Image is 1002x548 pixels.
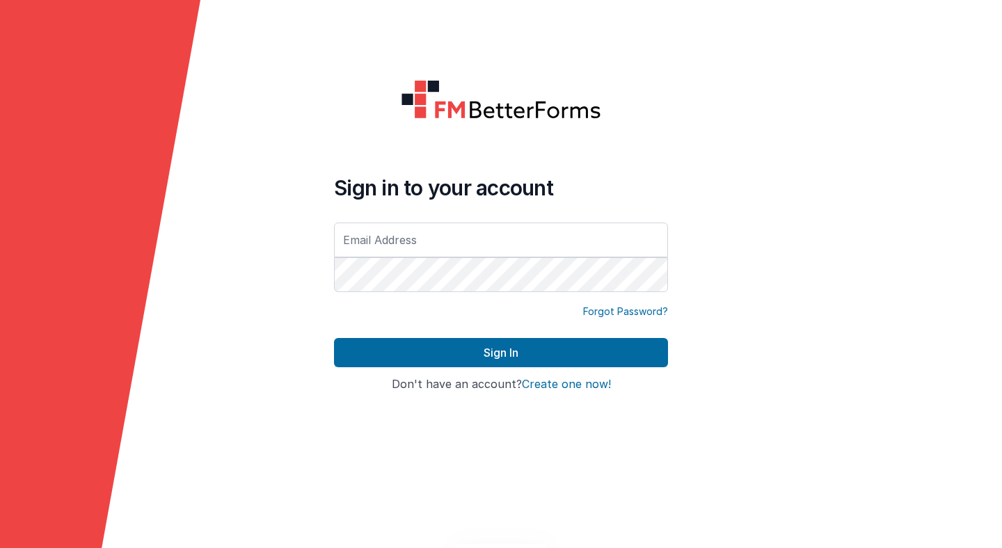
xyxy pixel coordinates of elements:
h4: Sign in to your account [334,175,668,200]
button: Create one now! [522,378,611,391]
a: Forgot Password? [583,305,668,319]
input: Email Address [334,223,668,257]
h4: Don't have an account? [334,378,668,391]
button: Sign In [334,338,668,367]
